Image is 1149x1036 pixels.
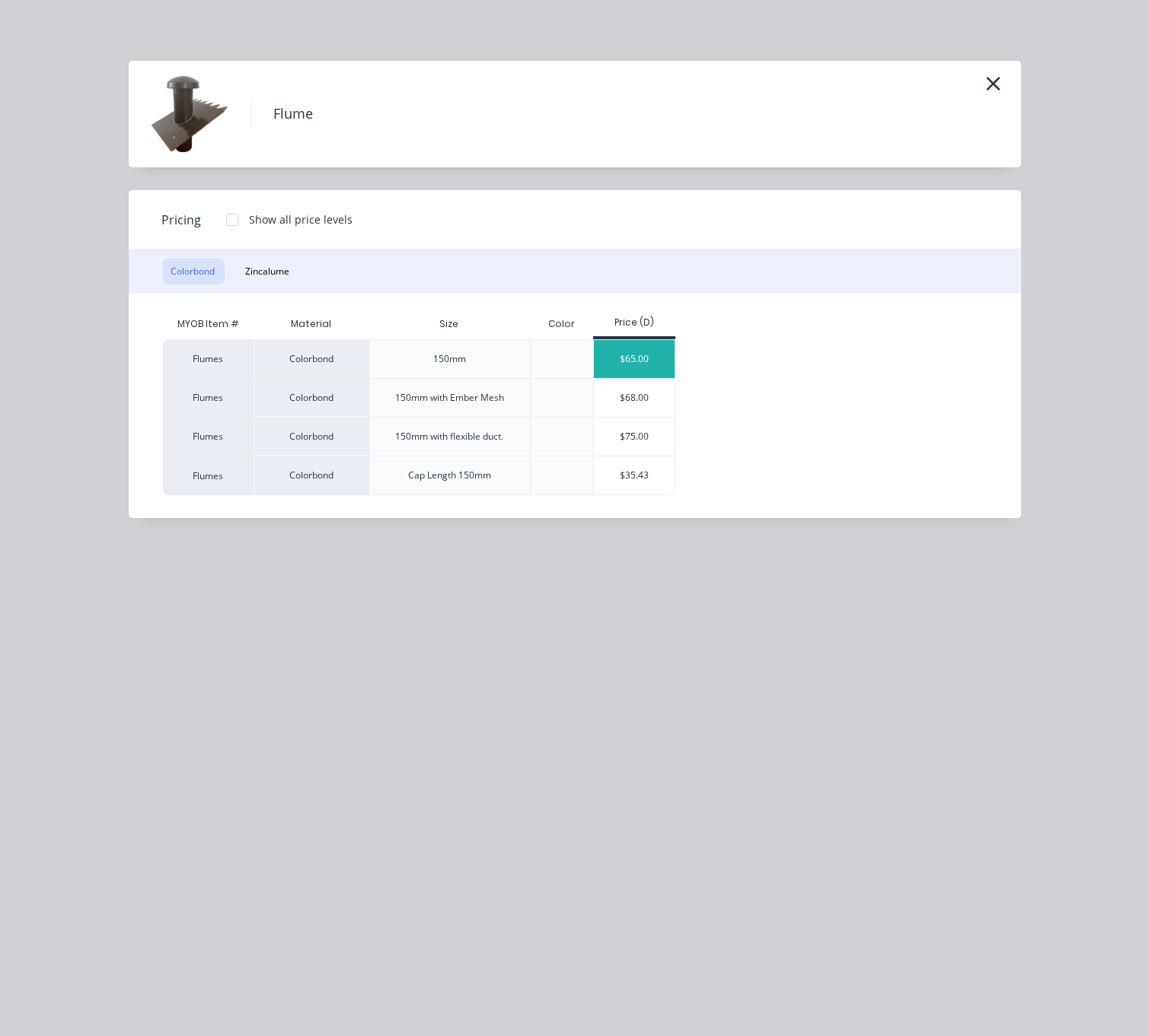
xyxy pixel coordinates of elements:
div: Material [254,309,369,339]
div: Cap Length 150mm [408,469,491,482]
div: Price (D) [593,316,676,329]
div: $65.00 [594,340,675,378]
div: 150mm [433,352,466,366]
div: MYOB Item # [163,309,254,339]
button: Colorbond [162,259,225,284]
span: Pricing [162,211,202,229]
div: $35.43 [594,456,675,494]
div: Colorbond [254,378,369,417]
h4: Flume [251,100,337,129]
div: Size [427,305,471,343]
div: Flumes [163,417,254,456]
button: Zincalume [237,259,299,284]
div: Colorbond [254,417,369,456]
div: Colorbond [254,456,369,495]
div: 150mm with Ember Mesh [395,391,504,405]
div: Colorbond [254,339,369,378]
div: Flumes [163,339,254,378]
div: Show all price levels [250,211,353,227]
div: Flumes [163,456,254,495]
div: $68.00 [594,379,675,417]
img: Flume [152,76,228,152]
div: $75.00 [594,418,675,456]
div: Flumes [163,378,254,417]
div: 150mm with flexible duct. [395,430,503,443]
div: Color [536,305,587,343]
